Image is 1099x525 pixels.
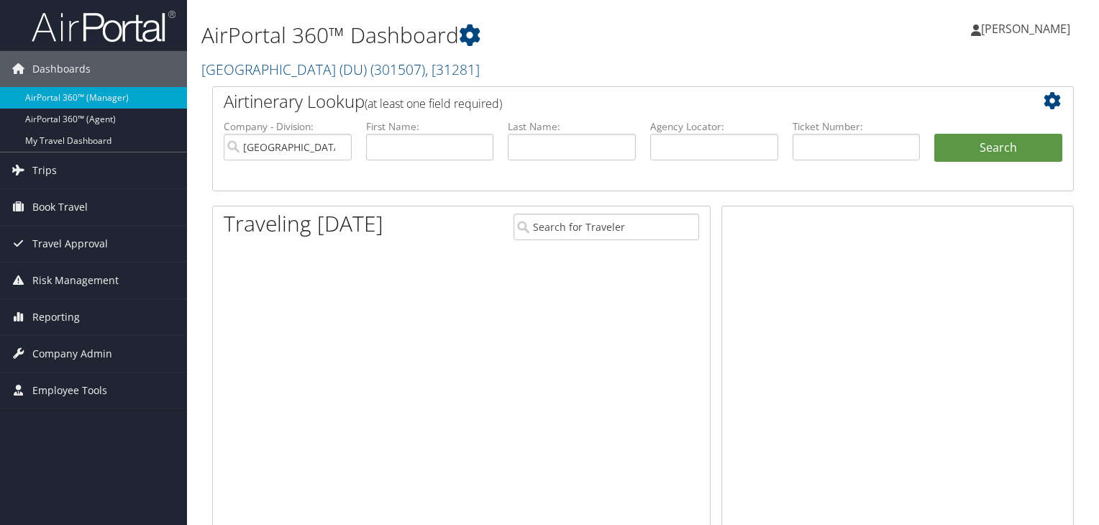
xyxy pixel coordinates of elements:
[32,9,175,43] img: airportal-logo.png
[981,21,1070,37] span: [PERSON_NAME]
[370,60,425,79] span: ( 301507 )
[32,51,91,87] span: Dashboards
[793,119,921,134] label: Ticket Number:
[224,89,990,114] h2: Airtinerary Lookup
[425,60,480,79] span: , [ 31281 ]
[971,7,1085,50] a: [PERSON_NAME]
[650,119,778,134] label: Agency Locator:
[32,262,119,298] span: Risk Management
[32,152,57,188] span: Trips
[508,119,636,134] label: Last Name:
[224,209,383,239] h1: Traveling [DATE]
[32,189,88,225] span: Book Travel
[201,20,790,50] h1: AirPortal 360™ Dashboard
[32,226,108,262] span: Travel Approval
[32,373,107,408] span: Employee Tools
[201,60,480,79] a: [GEOGRAPHIC_DATA] (DU)
[365,96,502,111] span: (at least one field required)
[366,119,494,134] label: First Name:
[934,134,1062,163] button: Search
[514,214,699,240] input: Search for Traveler
[32,299,80,335] span: Reporting
[32,336,112,372] span: Company Admin
[224,119,352,134] label: Company - Division:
